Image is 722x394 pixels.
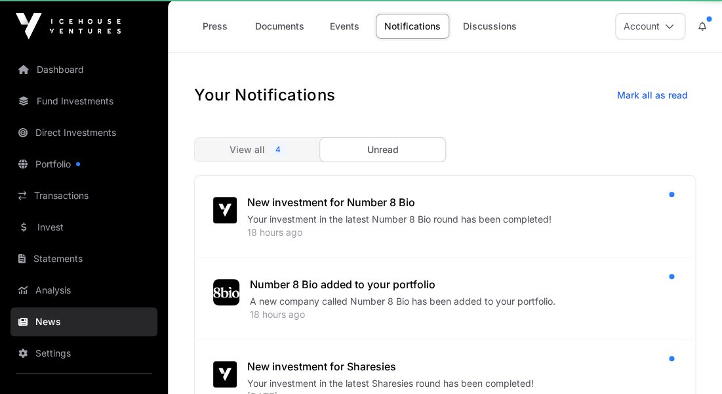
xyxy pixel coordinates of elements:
a: Fund Investments [10,87,157,116]
div: New investment for Sharesies [247,359,672,374]
img: 8Bio-Favicon.svg [213,279,239,305]
span: Unread [367,143,399,156]
a: Analysis [10,276,157,305]
div: 18 hours ago [247,226,672,239]
a: Transactions [10,181,157,210]
img: Icehouse Ventures Logo [16,13,121,39]
div: Number 8 Bio added to your portfolio [250,276,672,292]
span: 4 [270,143,286,156]
iframe: Chat Widget [656,331,722,394]
div: New investment for Number 8 Bio [247,194,672,210]
img: iv-small-logo.svg [218,202,231,218]
a: Number 8 Bio added to your portfolioA new company called Number 8 Bio has been added to your port... [195,258,695,340]
div: Your investment in the latest Sharesies round has been completed! [247,377,672,390]
a: New investment for Number 8 BioYour investment in the latest Number 8 Bio round has been complete... [195,176,695,258]
div: Your investment in the latest Number 8 Bio round has been completed! [247,213,672,226]
h1: Your Notifications [194,85,336,106]
div: A new company called Number 8 Bio has been added to your portfolio. [250,295,672,308]
a: Discussions [454,14,525,39]
span: View all [230,143,265,156]
a: Documents [247,14,313,39]
a: Press [189,14,241,39]
a: Notifications [376,14,449,39]
a: Direct Investments [10,118,157,147]
a: Settings [10,339,157,368]
a: Statements [10,244,157,273]
img: iv-small-logo.svg [218,366,231,382]
a: Dashboard [10,55,157,84]
button: Mark all as read [609,85,696,106]
div: 18 hours ago [250,308,672,321]
a: News [10,307,157,336]
button: Account [615,13,685,39]
a: Portfolio [10,150,157,179]
a: Events [318,14,371,39]
a: Invest [10,213,157,242]
span: Mark all as read [617,89,688,102]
